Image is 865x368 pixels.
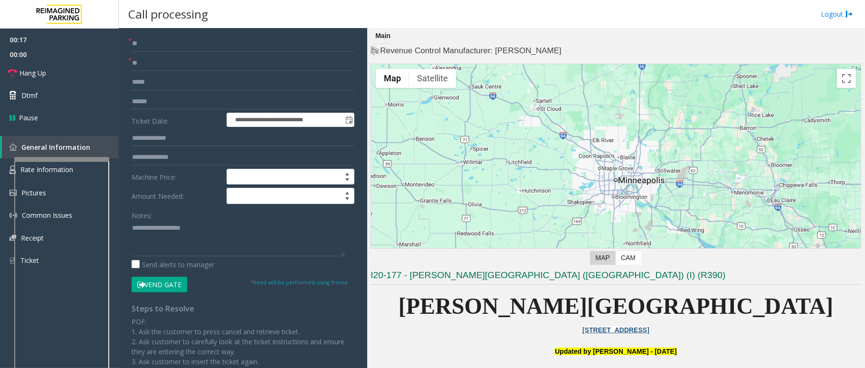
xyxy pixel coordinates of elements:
img: 'icon' [10,212,17,219]
span: General Information [21,143,90,152]
span: Toggle popup [343,113,354,126]
img: 'icon' [10,235,16,241]
button: Toggle fullscreen view [837,69,856,88]
img: 'icon' [10,190,17,196]
img: 'icon' [10,165,16,174]
button: Vend Gate [132,277,187,293]
button: Show satellite imagery [409,69,456,88]
button: Show street map [376,69,409,88]
img: 'icon' [10,256,16,265]
h3: Call processing [124,2,213,26]
span: Decrease value [341,196,354,203]
a: General Information [2,136,119,158]
a: [STREET_ADDRESS] [582,326,649,334]
div: Main [373,29,393,44]
label: Map [590,251,616,265]
label: Amount Needed: [129,188,224,204]
label: Notes: [132,207,152,221]
div: 800 East 28th Street, Minneapolis, MN [610,165,622,183]
h3: I20-177 - [PERSON_NAME][GEOGRAPHIC_DATA] ([GEOGRAPHIC_DATA]) (I) (R390) [371,269,861,285]
label: Machine Price: [129,169,224,185]
img: 'icon' [10,144,17,151]
span: Decrease value [341,177,354,184]
font: Updated by [PERSON_NAME] - [DATE] [555,348,676,355]
span: Increase value [341,188,354,196]
label: CAM [615,251,641,265]
span: Increase value [341,169,354,177]
span: Pause [19,113,38,123]
img: logout [846,9,853,19]
h4: Revenue Control Manufacturer: [PERSON_NAME] [371,45,861,57]
small: Vend will be performed using 9 tone [250,279,348,286]
label: Send alerts to manager [132,260,214,270]
a: Logout [821,9,853,19]
span: [PERSON_NAME][GEOGRAPHIC_DATA] [399,293,834,319]
h4: Steps to Resolve [132,304,354,313]
label: Ticket Date: [129,113,224,127]
span: Dtmf [21,90,38,100]
span: Hang Up [19,68,46,78]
